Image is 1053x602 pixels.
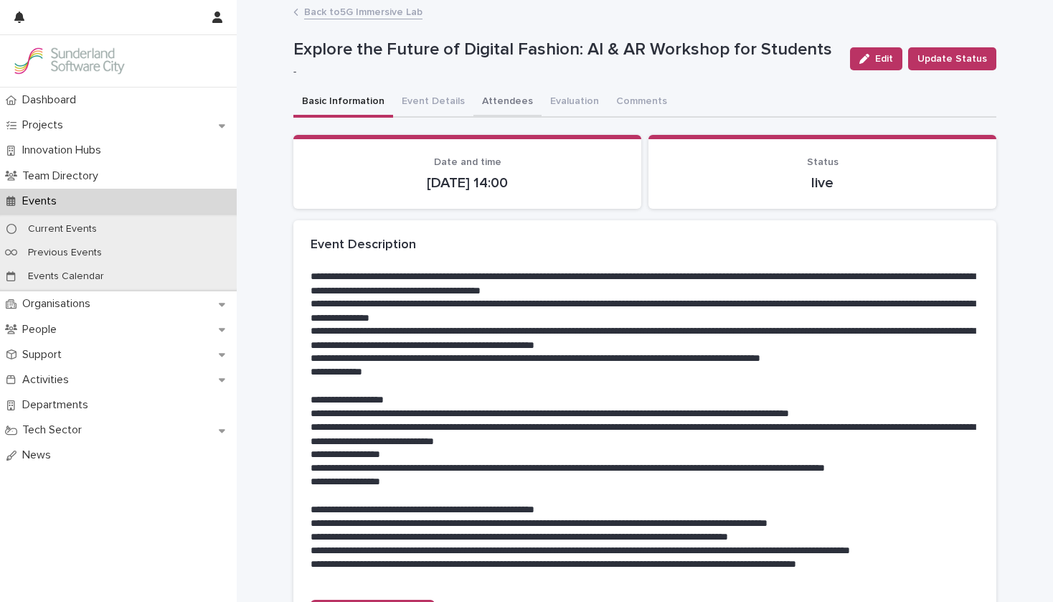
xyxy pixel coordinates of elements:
[16,93,88,107] p: Dashboard
[917,52,987,66] span: Update Status
[16,398,100,412] p: Departments
[16,247,113,259] p: Previous Events
[293,88,393,118] button: Basic Information
[16,373,80,387] p: Activities
[875,54,893,64] span: Edit
[11,47,126,75] img: Kay6KQejSz2FjblR6DWv
[16,194,68,208] p: Events
[608,88,676,118] button: Comments
[16,448,62,462] p: News
[850,47,902,70] button: Edit
[807,157,839,167] span: Status
[16,348,73,362] p: Support
[16,297,102,311] p: Organisations
[908,47,996,70] button: Update Status
[393,88,473,118] button: Event Details
[16,223,108,235] p: Current Events
[293,39,839,60] p: Explore the Future of Digital Fashion: AI & AR Workshop for Students
[16,271,115,283] p: Events Calendar
[16,323,68,337] p: People
[434,157,501,167] span: Date and time
[16,144,113,157] p: Innovation Hubs
[666,174,979,192] p: live
[293,66,833,78] p: -
[542,88,608,118] button: Evaluation
[311,237,416,253] h2: Event Description
[16,423,93,437] p: Tech Sector
[16,118,75,132] p: Projects
[304,3,422,19] a: Back to5G Immersive Lab
[473,88,542,118] button: Attendees
[311,174,624,192] p: [DATE] 14:00
[16,169,110,183] p: Team Directory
